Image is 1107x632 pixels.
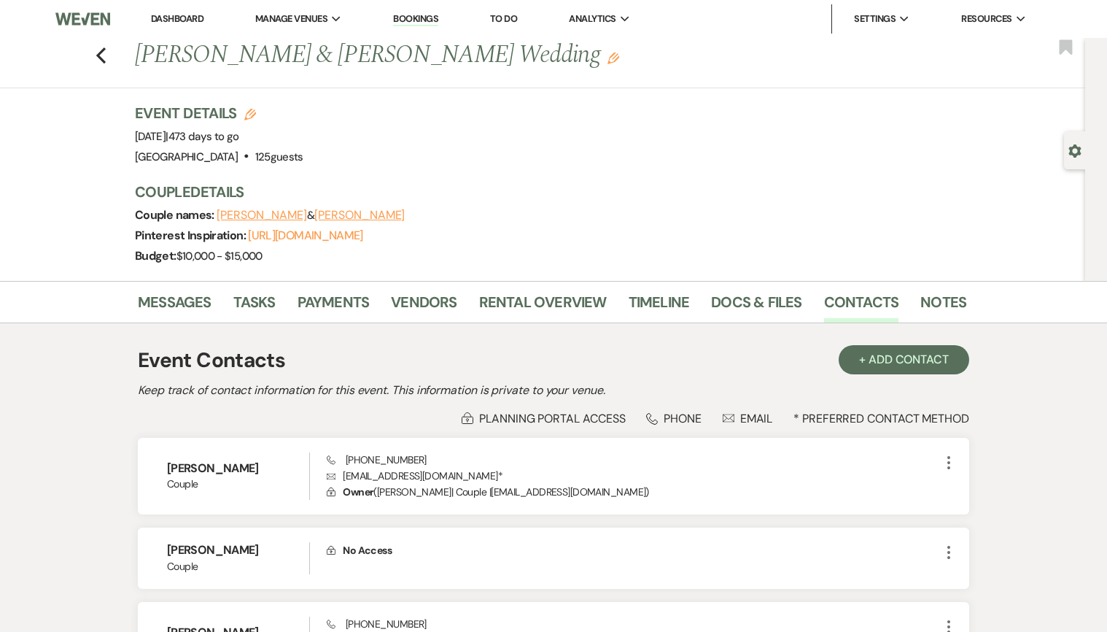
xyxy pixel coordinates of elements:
[167,542,309,558] h6: [PERSON_NAME]
[920,290,966,323] a: Notes
[607,51,619,64] button: Edit
[167,559,309,574] span: Couple
[391,290,457,323] a: Vendors
[151,12,203,25] a: Dashboard
[1068,143,1081,157] button: Open lead details
[462,411,625,426] div: Planning Portal Access
[314,209,405,221] button: [PERSON_NAME]
[135,129,239,144] span: [DATE]
[167,477,309,492] span: Couple
[824,290,899,323] a: Contacts
[135,207,217,223] span: Couple names:
[854,12,896,26] span: Settings
[217,209,307,221] button: [PERSON_NAME]
[298,290,370,323] a: Payments
[167,460,309,477] h6: [PERSON_NAME]
[629,290,690,323] a: Timeline
[138,345,285,376] h1: Event Contacts
[138,290,211,323] a: Messages
[168,129,239,144] span: 473 days to go
[327,484,940,500] p: ( [PERSON_NAME] | Couple | [EMAIL_ADDRESS][DOMAIN_NAME] )
[255,12,327,26] span: Manage Venues
[327,617,427,631] span: [PHONE_NUMBER]
[138,411,969,426] div: * Preferred Contact Method
[961,12,1011,26] span: Resources
[233,290,276,323] a: Tasks
[327,453,427,466] span: [PHONE_NUMBER]
[176,249,263,263] span: $10,000 - $15,000
[55,4,110,34] img: Weven Logo
[327,468,940,484] p: [EMAIL_ADDRESS][DOMAIN_NAME] *
[723,411,773,426] div: Email
[569,12,615,26] span: Analytics
[255,150,303,164] span: 125 guests
[135,103,303,123] h3: Event Details
[138,382,969,399] h2: Keep track of contact information for this event. This information is private to your venue.
[135,228,248,243] span: Pinterest Inspiration:
[479,290,607,323] a: Rental Overview
[135,248,176,263] span: Budget:
[135,150,238,164] span: [GEOGRAPHIC_DATA]
[248,228,362,243] a: [URL][DOMAIN_NAME]
[343,544,392,557] span: No Access
[839,345,969,374] button: + Add Contact
[343,485,373,498] span: Owner
[135,38,788,73] h1: [PERSON_NAME] & [PERSON_NAME] Wedding
[393,12,438,26] a: Bookings
[166,129,238,144] span: |
[135,182,952,202] h3: Couple Details
[490,12,517,25] a: To Do
[711,290,801,323] a: Docs & Files
[646,411,702,426] div: Phone
[217,208,405,223] span: &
